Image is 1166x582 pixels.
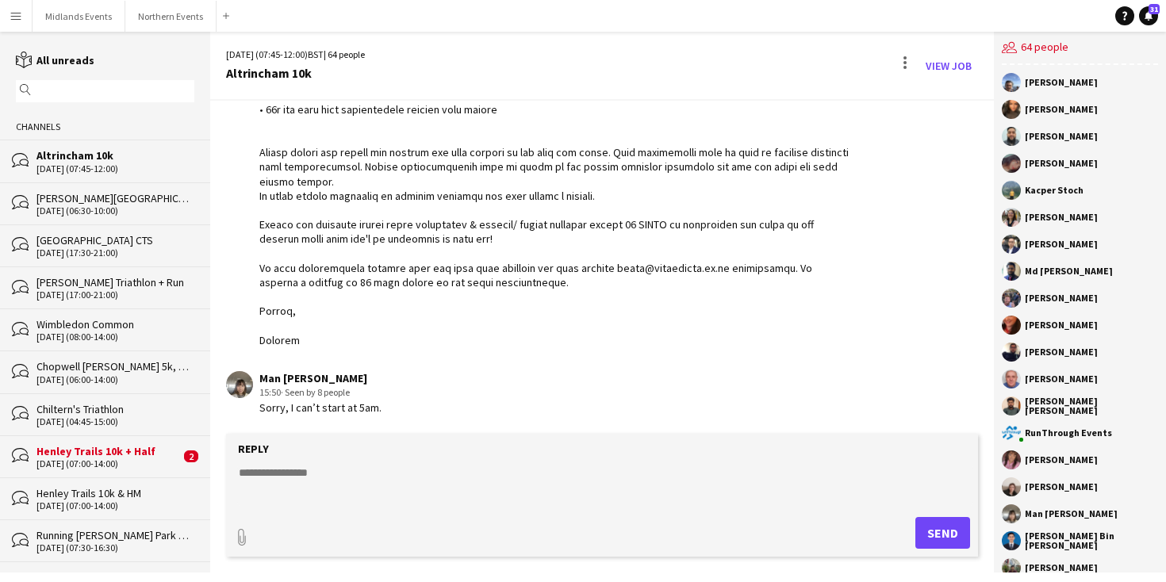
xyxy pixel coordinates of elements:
[1025,374,1098,384] div: [PERSON_NAME]
[36,359,194,373] div: Chopwell [PERSON_NAME] 5k, 10k & 10 Miles & [PERSON_NAME]
[226,66,365,80] div: Altrincham 10k
[16,53,94,67] a: All unreads
[36,289,194,301] div: [DATE] (17:00-21:00)
[36,233,194,247] div: [GEOGRAPHIC_DATA] CTS
[1149,4,1160,14] span: 31
[36,275,194,289] div: [PERSON_NAME] Triathlon + Run
[308,48,324,60] span: BST
[238,442,269,456] label: Reply
[1025,531,1158,550] div: [PERSON_NAME] Bin [PERSON_NAME]
[1025,239,1098,249] div: [PERSON_NAME]
[36,416,194,427] div: [DATE] (04:45-15:00)
[1025,186,1084,195] div: Kacper Stoch
[36,205,194,216] div: [DATE] (06:30-10:00)
[1002,32,1158,65] div: 64 people
[36,317,194,331] div: Wimbledon Common
[1025,320,1098,330] div: [PERSON_NAME]
[36,247,194,258] div: [DATE] (17:30-21:00)
[1025,78,1098,87] div: [PERSON_NAME]
[1025,455,1098,465] div: [PERSON_NAME]
[36,528,194,542] div: Running [PERSON_NAME] Park Races & Duathlon
[125,1,217,32] button: Northern Events
[915,517,970,549] button: Send
[1025,132,1098,141] div: [PERSON_NAME]
[226,48,365,62] div: [DATE] (07:45-12:00) | 64 people
[36,444,180,458] div: Henley Trails 10k + Half
[33,1,125,32] button: Midlands Events
[1025,347,1098,357] div: [PERSON_NAME]
[36,486,194,500] div: Henley Trails 10k & HM
[36,500,194,511] div: [DATE] (07:00-14:00)
[1025,482,1098,492] div: [PERSON_NAME]
[919,53,978,78] a: View Job
[1139,6,1158,25] a: 31
[184,450,198,462] span: 2
[259,371,382,385] div: Man [PERSON_NAME]
[1025,213,1098,222] div: [PERSON_NAME]
[259,385,382,400] div: 15:50
[1025,396,1158,415] div: [PERSON_NAME] [PERSON_NAME]
[36,191,194,205] div: [PERSON_NAME][GEOGRAPHIC_DATA]
[1025,266,1113,276] div: Md [PERSON_NAME]
[36,148,194,163] div: Altrincham 10k
[1025,563,1098,572] div: [PERSON_NAME]
[259,400,382,415] div: Sorry, I can’t start at 5am.
[1025,293,1098,303] div: [PERSON_NAME]
[281,386,350,398] span: · Seen by 8 people
[1025,159,1098,168] div: [PERSON_NAME]
[1025,428,1112,438] div: RunThrough Events
[1025,509,1118,519] div: Man [PERSON_NAME]
[36,331,194,343] div: [DATE] (08:00-14:00)
[36,458,180,469] div: [DATE] (07:00-14:00)
[36,374,194,385] div: [DATE] (06:00-14:00)
[1025,105,1098,114] div: [PERSON_NAME]
[36,402,194,416] div: Chiltern's Triathlon
[36,542,194,553] div: [DATE] (07:30-16:30)
[36,163,194,174] div: [DATE] (07:45-12:00)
